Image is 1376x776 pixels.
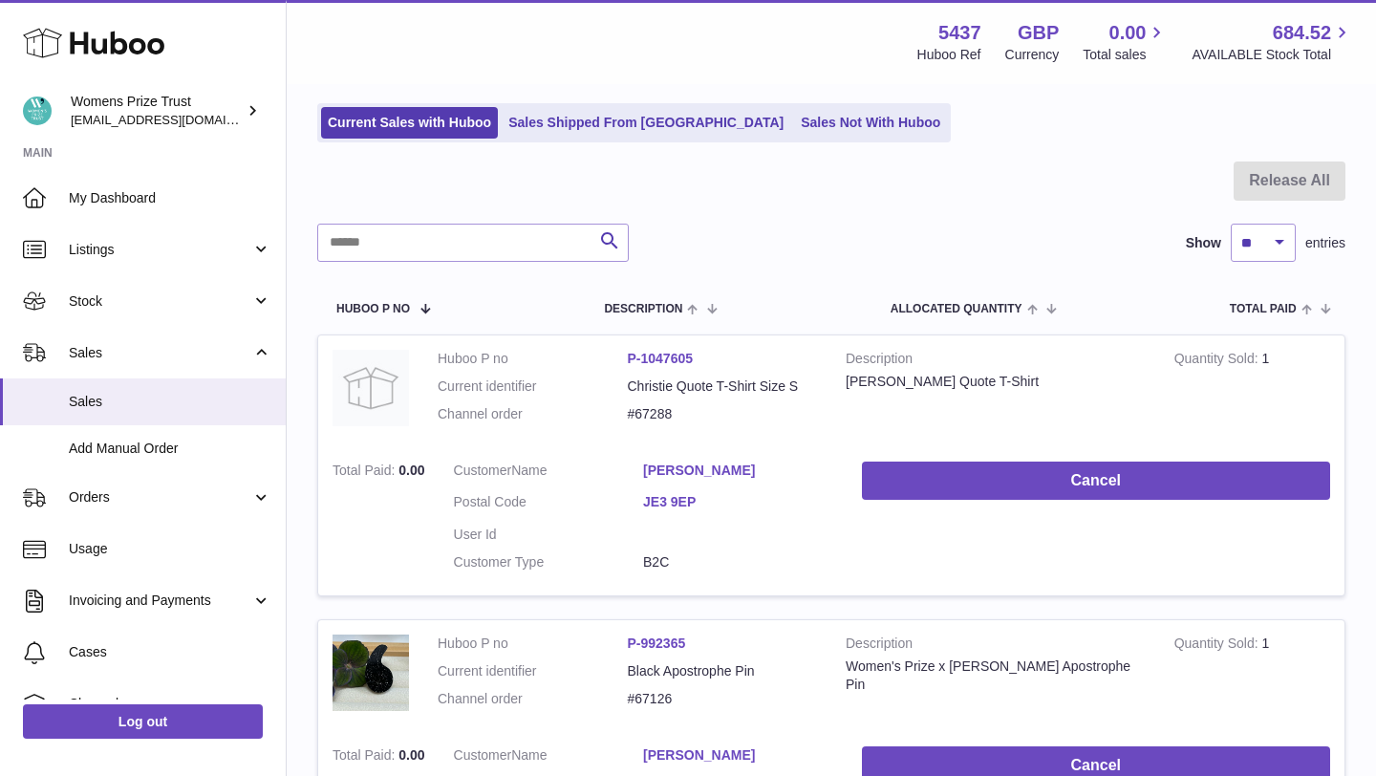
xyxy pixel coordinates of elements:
[438,377,628,396] dt: Current identifier
[398,463,424,478] span: 0.00
[454,553,644,571] dt: Customer Type
[502,107,790,139] a: Sales Shipped From [GEOGRAPHIC_DATA]
[71,93,243,129] div: Womens Prize Trust
[454,526,644,544] dt: User Id
[1174,636,1262,656] strong: Quantity Sold
[454,463,512,478] span: Customer
[628,690,818,708] dd: #67126
[336,303,410,315] span: Huboo P no
[846,350,1146,373] strong: Description
[628,636,686,651] a: P-992365
[333,350,409,426] img: no-photo.jpg
[1109,20,1147,46] span: 0.00
[1018,20,1059,46] strong: GBP
[398,747,424,763] span: 0.00
[628,377,818,396] dd: Christie Quote T-Shirt Size S
[1160,620,1344,732] td: 1
[846,635,1146,657] strong: Description
[69,241,251,259] span: Listings
[23,97,52,125] img: info@womensprizeforfiction.co.uk
[23,704,263,739] a: Log out
[643,553,833,571] dd: B2C
[846,373,1146,391] div: [PERSON_NAME] Quote T-Shirt
[1192,46,1353,64] span: AVAILABLE Stock Total
[454,746,644,769] dt: Name
[69,540,271,558] span: Usage
[69,695,271,713] span: Channels
[321,107,498,139] a: Current Sales with Huboo
[69,440,271,458] span: Add Manual Order
[1083,20,1168,64] a: 0.00 Total sales
[69,292,251,311] span: Stock
[454,747,512,763] span: Customer
[643,462,833,480] a: [PERSON_NAME]
[333,463,398,483] strong: Total Paid
[438,405,628,423] dt: Channel order
[643,746,833,765] a: [PERSON_NAME]
[628,351,694,366] a: P-1047605
[628,662,818,680] dd: Black Apostrophe Pin
[1192,20,1353,64] a: 684.52 AVAILABLE Stock Total
[604,303,682,315] span: Description
[438,662,628,680] dt: Current identifier
[1305,234,1345,252] span: entries
[438,690,628,708] dt: Channel order
[69,189,271,207] span: My Dashboard
[69,393,271,411] span: Sales
[1230,303,1297,315] span: Total paid
[846,657,1146,694] div: Women's Prize x [PERSON_NAME] Apostrophe Pin
[1083,46,1168,64] span: Total sales
[69,488,251,507] span: Orders
[454,493,644,516] dt: Postal Code
[628,405,818,423] dd: #67288
[1005,46,1060,64] div: Currency
[1174,351,1262,371] strong: Quantity Sold
[438,350,628,368] dt: Huboo P no
[69,344,251,362] span: Sales
[71,112,281,127] span: [EMAIL_ADDRESS][DOMAIN_NAME]
[333,747,398,767] strong: Total Paid
[643,493,833,511] a: JE3 9EP
[69,643,271,661] span: Cases
[917,46,981,64] div: Huboo Ref
[794,107,947,139] a: Sales Not With Huboo
[938,20,981,46] strong: 5437
[454,462,644,485] dt: Name
[333,635,409,711] img: 1718620946.jpg
[69,592,251,610] span: Invoicing and Payments
[438,635,628,653] dt: Huboo P no
[862,462,1330,501] button: Cancel
[891,303,1022,315] span: ALLOCATED Quantity
[1186,234,1221,252] label: Show
[1273,20,1331,46] span: 684.52
[1160,335,1344,447] td: 1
